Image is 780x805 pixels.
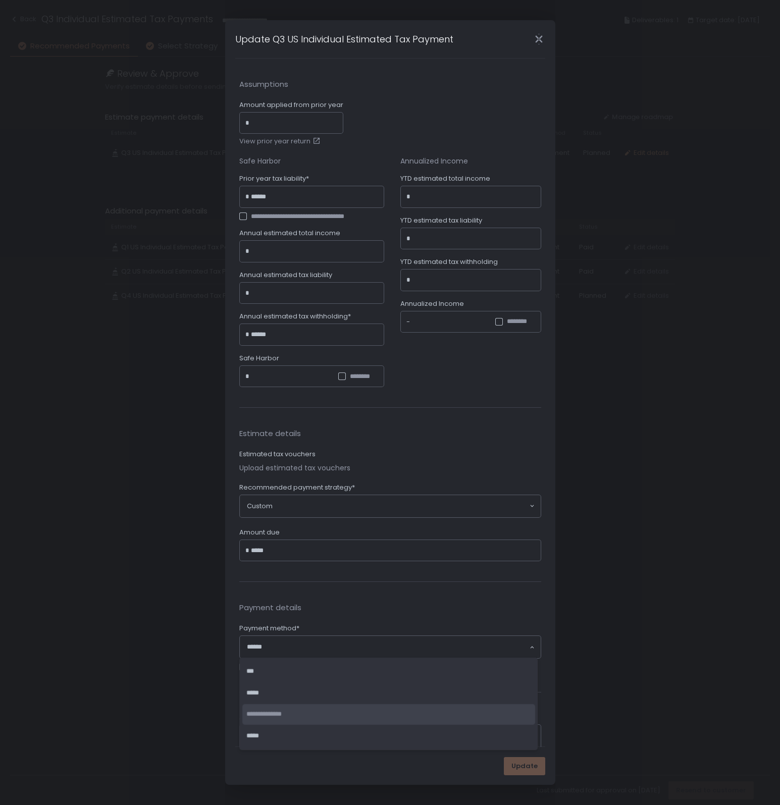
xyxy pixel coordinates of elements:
[239,100,343,110] span: Amount applied from prior year
[239,463,350,473] button: Upload estimated tax vouchers
[239,428,541,440] span: Estimate details
[247,642,529,652] input: Search for option
[239,483,355,492] span: Recommended payment strategy*
[239,450,316,459] label: Estimated tax vouchers
[240,495,541,517] div: Search for option
[240,636,541,658] div: Search for option
[400,299,464,308] span: Annualized Income
[239,137,323,146] a: View prior year return
[400,174,490,183] span: YTD estimated total income
[273,501,529,511] input: Search for option
[239,271,332,280] span: Annual estimated tax liability
[247,502,273,511] span: Custom
[400,257,498,266] span: YTD estimated tax withholding
[239,602,541,614] span: Payment details
[523,33,555,45] div: Close
[239,79,541,90] span: Assumptions
[239,312,351,321] span: Annual estimated tax withholding*
[239,174,309,183] span: Prior year tax liability*
[235,32,453,46] h1: Update Q3 US Individual Estimated Tax Payment
[406,317,410,327] div: -
[400,216,482,225] span: YTD estimated tax liability
[239,156,384,166] div: Safe Harbor
[239,354,279,363] span: Safe Harbor
[239,229,340,238] span: Annual estimated total income
[239,624,299,633] span: Payment method*
[400,156,541,166] div: Annualized Income
[239,528,280,537] span: Amount due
